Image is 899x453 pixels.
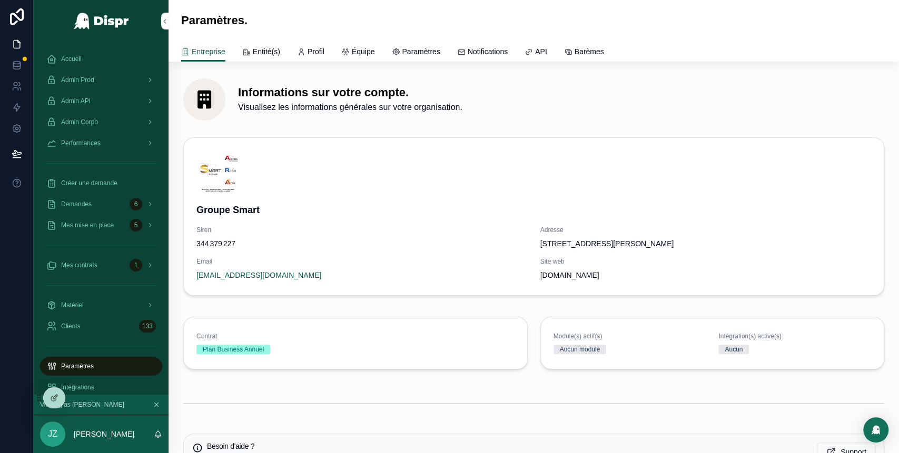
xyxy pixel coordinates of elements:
[40,113,162,132] a: Admin Corpo
[196,270,321,280] a: [EMAIL_ADDRESS][DOMAIN_NAME]
[242,42,280,63] a: Entité(s)
[297,42,324,63] a: Profil
[540,238,872,249] span: [STREET_ADDRESS][PERSON_NAME]
[61,383,94,391] span: Intégrations
[48,428,57,440] span: JZ
[564,42,604,63] a: Barèmes
[402,46,440,57] span: Paramètres
[130,198,142,210] div: 6
[40,378,162,397] a: Intégrations
[34,42,169,395] div: scrollable content
[203,345,264,354] div: Plan Business Annuel
[40,317,162,336] a: Clients133
[181,42,225,62] a: Entreprise
[196,238,528,249] span: 344 379 227
[535,46,547,57] span: API
[130,259,142,271] div: 1
[61,76,94,84] span: Admin Prod
[61,362,94,370] span: Paramètres
[196,332,515,340] span: Contrat
[40,216,162,235] a: Mes mise en place5
[61,55,82,63] span: Accueil
[40,174,162,193] a: Créer une demande
[40,134,162,153] a: Performances
[525,42,547,63] a: API
[468,46,508,57] span: Notifications
[61,261,97,269] span: Mes contrats
[352,46,375,57] span: Équipe
[540,257,872,266] span: Site web
[61,221,114,229] span: Mes mise en place
[40,71,162,89] a: Admin Prod
[61,301,84,309] span: Matériel
[40,400,124,409] span: Viewing as [PERSON_NAME]
[196,257,528,266] span: Email
[718,332,871,340] span: Intégration(s) active(s)
[40,256,162,275] a: Mes contrats1
[61,179,117,187] span: Créer une demande
[863,417,888,442] div: Open Intercom Messenger
[74,429,134,439] p: [PERSON_NAME]
[253,46,280,57] span: Entité(s)
[560,345,600,354] div: Aucun module
[192,46,225,57] span: Entreprise
[61,97,91,105] span: Admin API
[575,46,604,57] span: Barèmes
[207,442,808,450] h5: Besoin d'aide ?
[554,332,706,340] span: Module(s) actif(s)
[73,13,130,29] img: App logo
[40,296,162,315] a: Matériel
[40,92,162,110] a: Admin API
[341,42,375,63] a: Équipe
[540,270,872,280] span: [DOMAIN_NAME]
[196,153,239,195] img: unnamed-(2).png
[238,101,462,114] span: Visualisez les informations générales sur votre organisation.
[725,345,743,354] div: Aucun
[61,322,81,330] span: Clients
[457,42,508,63] a: Notifications
[61,200,92,208] span: Demandes
[40,49,162,68] a: Accueil
[196,203,871,217] h4: Groupe Smart
[540,226,872,234] span: Adresse
[61,118,98,126] span: Admin Corpo
[40,357,162,376] a: Paramètres
[308,46,324,57] span: Profil
[196,226,528,234] span: Siren
[139,320,156,333] div: 133
[181,13,248,29] h1: Paramètres.
[391,42,440,63] a: Paramètres
[40,195,162,214] a: Demandes6
[238,85,462,101] h1: Informations sur votre compte.
[61,139,101,147] span: Performances
[130,219,142,231] div: 5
